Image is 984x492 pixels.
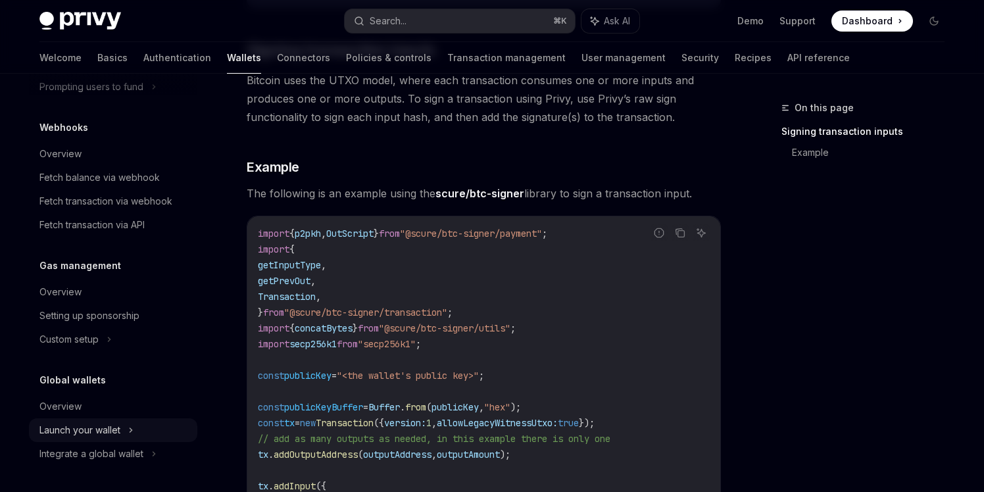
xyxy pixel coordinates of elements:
span: , [321,228,326,239]
span: Ask AI [604,14,630,28]
span: getInputType [258,259,321,271]
span: Example [247,158,299,176]
button: Ask AI [581,9,639,33]
span: from [405,401,426,413]
span: version: [384,417,426,429]
h5: Gas management [39,258,121,274]
span: ; [542,228,547,239]
a: API reference [787,42,850,74]
span: const [258,401,284,413]
a: Demo [737,14,764,28]
span: "hex" [484,401,510,413]
a: Connectors [277,42,330,74]
button: Search...⌘K [345,9,575,33]
span: tx [258,449,268,460]
span: allowLegacyWitnessUtxo: [437,417,558,429]
span: publicKey [431,401,479,413]
span: , [310,275,316,287]
div: Integrate a global wallet [39,446,143,462]
a: Policies & controls [346,42,431,74]
h5: Global wallets [39,372,106,388]
span: // add as many outputs as needed, in this example there is only one [258,433,610,445]
span: = [363,401,368,413]
span: ⌘ K [553,16,567,26]
div: Overview [39,146,82,162]
span: Bitcoin uses the UTXO model, where each transaction consumes one or more inputs and produces one ... [247,71,721,126]
span: , [431,449,437,460]
span: outputAmount [437,449,500,460]
span: from [337,338,358,350]
span: addOutputAddress [274,449,358,460]
div: Custom setup [39,332,99,347]
span: import [258,243,289,255]
div: Search... [370,13,406,29]
a: scure/btc-signer [435,187,524,201]
span: } [353,322,358,334]
a: Dashboard [831,11,913,32]
a: Security [681,42,719,74]
span: const [258,417,284,429]
span: from [263,307,284,318]
span: concatBytes [295,322,353,334]
span: from [379,228,400,239]
span: The following is an example using the library to sign a transaction input. [247,184,721,203]
a: Overview [29,142,197,166]
span: . [268,449,274,460]
span: Dashboard [842,14,893,28]
span: OutScript [326,228,374,239]
h5: Webhooks [39,120,88,135]
span: Buffer [368,401,400,413]
span: p2pkh [295,228,321,239]
span: = [332,370,337,381]
span: } [374,228,379,239]
span: ({ [316,480,326,492]
span: true [558,417,579,429]
button: Ask AI [693,224,710,241]
a: Setting up sponsorship [29,304,197,328]
a: Overview [29,280,197,304]
span: , [479,401,484,413]
a: Welcome [39,42,82,74]
a: Wallets [227,42,261,74]
span: outputAddress [363,449,431,460]
span: ; [510,322,516,334]
span: On this page [795,100,854,116]
span: publicKeyBuffer [284,401,363,413]
span: { [289,322,295,334]
div: Launch your wallet [39,422,120,438]
a: Basics [97,42,128,74]
a: Fetch transaction via webhook [29,189,197,213]
span: Transaction [258,291,316,303]
span: , [321,259,326,271]
span: import [258,338,289,350]
a: Fetch balance via webhook [29,166,197,189]
img: dark logo [39,12,121,30]
span: }); [579,417,595,429]
span: { [289,228,295,239]
span: getPrevOut [258,275,310,287]
span: "@scure/btc-signer/payment" [400,228,542,239]
span: const [258,370,284,381]
a: Recipes [735,42,772,74]
span: "<the wallet's public key>" [337,370,479,381]
a: Support [779,14,816,28]
span: publicKey [284,370,332,381]
span: ; [416,338,421,350]
span: = [295,417,300,429]
span: "secp256k1" [358,338,416,350]
span: , [316,291,321,303]
button: Copy the contents from the code block [672,224,689,241]
span: ( [358,449,363,460]
span: Transaction [316,417,374,429]
span: ( [426,401,431,413]
span: tx [258,480,268,492]
span: , [431,417,437,429]
span: ); [500,449,510,460]
div: Fetch transaction via API [39,217,145,233]
span: ({ [374,417,384,429]
span: new [300,417,316,429]
span: "@scure/btc-signer/transaction" [284,307,447,318]
span: import [258,322,289,334]
span: . [268,480,274,492]
span: 1 [426,417,431,429]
